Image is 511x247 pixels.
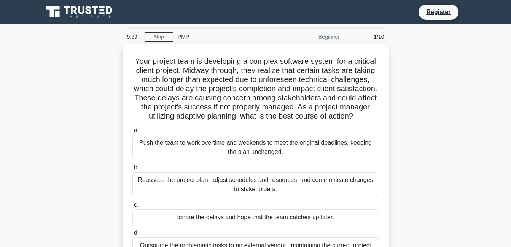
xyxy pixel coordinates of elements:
[145,32,173,42] a: Stop
[134,164,139,171] span: b.
[134,201,138,208] span: c.
[134,127,139,133] span: a.
[278,29,344,44] div: Beginner
[422,7,455,17] a: Register
[132,172,379,197] div: Reassess the project plan, adjust schedules and resources, and communicate changes to stakeholders.
[344,29,389,44] div: 1/10
[132,57,380,121] h5: Your project team is developing a complex software system for a critical client project. Midway t...
[132,209,379,225] div: Ignore the delays and hope that the team catches up later.
[134,230,139,236] span: d.
[173,29,278,44] div: PMP
[123,29,145,44] div: 9:59
[132,135,379,160] div: Push the team to work overtime and weekends to meet the original deadlines, keeping the plan unch...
